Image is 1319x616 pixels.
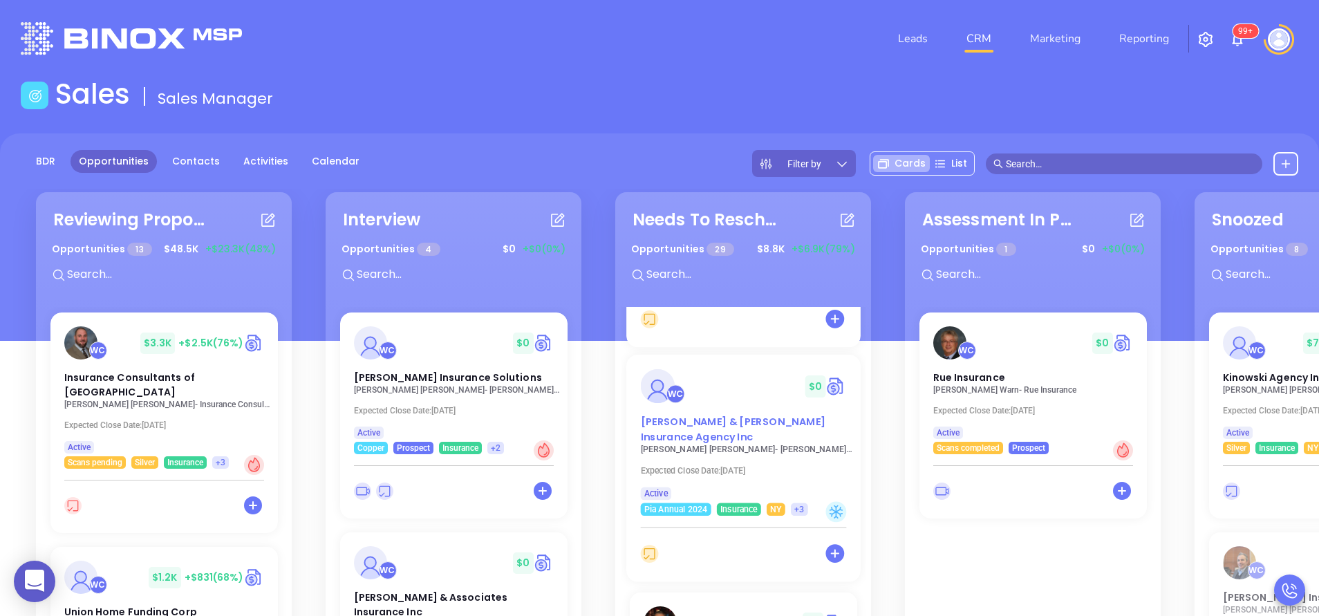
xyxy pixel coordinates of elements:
div: Assessment In Progress [922,207,1074,232]
div: Walter Contreras [958,342,976,360]
span: search [993,159,1003,169]
p: Expected Close Date: [DATE] [640,466,854,476]
img: Forman & Murray Insurance Agency Inc [640,369,674,403]
span: 8 [1286,243,1307,256]
img: Meagher Insurance Agency [1223,546,1256,579]
span: Scans pending [68,455,122,470]
img: user [1268,28,1290,50]
p: Opportunities [921,236,1016,262]
a: Leads [892,25,933,53]
p: Philip Davenport - Davenport Insurance Solutions [354,385,561,395]
a: Opportunities [71,150,157,173]
span: +$2.5K (76%) [178,336,243,350]
img: Rue Insurance [933,326,966,360]
span: Davenport Insurance Solutions [354,371,542,384]
h1: Sales [55,77,130,111]
input: Search... [355,265,563,283]
div: Walter Contreras [1248,342,1266,360]
div: Walter Contreras [89,342,107,360]
span: $ 48.5K [160,239,202,260]
span: NY [770,501,781,517]
p: Opportunities [52,236,152,262]
p: John Warn - Rue Insurance [933,385,1141,395]
img: Davenport Insurance Solutions [354,326,387,360]
a: CRM [961,25,997,53]
a: Marketing [1025,25,1086,53]
span: +2 [491,440,501,456]
img: Quote [244,333,264,353]
p: Opportunities [1210,236,1308,262]
p: Expected Close Date: [DATE] [933,406,1141,416]
span: Sales Manager [158,88,273,109]
div: Interview [343,207,420,232]
span: +$23.3K (48%) [205,242,276,256]
span: 13 [127,243,151,256]
p: Matt Straley - Insurance Consultants of Pittsburgh [64,400,272,409]
div: Walter Contreras [379,561,397,579]
span: $ 0 [499,239,519,260]
a: profileWalter Contreras$0Circle dollar[PERSON_NAME] Insurance Solutions[PERSON_NAME] [PERSON_NAME... [340,312,568,454]
input: Search... [66,265,273,283]
span: Insurance [720,501,758,517]
span: +$831 (68%) [185,570,244,584]
span: $ 0 [1078,239,1098,260]
a: Reporting [1114,25,1175,53]
span: $ 0 [513,333,533,354]
span: Active [644,486,667,502]
span: Insurance [1259,440,1295,456]
span: Active [68,440,91,455]
span: Prospect [397,440,430,456]
span: Rue Insurance [933,371,1005,384]
span: $ 0 [1092,333,1112,354]
span: +3 [216,455,225,470]
span: Insurance [167,455,203,470]
img: Insurance Consultants of Pittsburgh [64,326,97,360]
span: Active [937,425,960,440]
div: List [930,155,971,172]
span: +3 [794,501,804,517]
span: 4 [417,243,440,256]
div: Walter Contreras [89,576,107,594]
span: Insurance [442,440,478,456]
div: Cards [873,155,930,172]
p: Expected Close Date: [DATE] [354,406,561,416]
div: Walter Contreras [1248,561,1266,579]
a: profileWalter Contreras$0Circle dollarRue Insurance[PERSON_NAME] Warn- Rue InsuranceExpected Clos... [919,312,1147,454]
div: Snoozed [1212,207,1284,232]
span: Active [357,425,380,440]
img: Kinowski Agency Inc [1223,326,1256,360]
input: Search... [645,265,852,283]
img: Quote [534,333,554,353]
img: iconNotification [1229,31,1246,48]
span: Insurance Consultants of Pittsburgh [64,371,195,399]
div: Hot [1113,440,1133,460]
div: Cold [825,501,846,522]
div: Needs To Reschedule [633,207,785,232]
span: Scans completed [937,440,1000,456]
span: Silver [1226,440,1246,456]
span: 1 [996,243,1016,256]
p: Opportunities [631,236,734,262]
span: NY [1307,440,1318,456]
img: Quote [1113,333,1133,353]
p: Opportunities [342,236,440,262]
span: +$0 (0%) [523,242,565,256]
div: Walter Contreras [666,384,684,403]
img: Quote [825,375,846,397]
div: Hot [534,440,554,460]
span: +$6.9K (79%) [792,242,855,256]
span: Active [1226,425,1249,440]
span: Filter by [787,159,821,169]
img: Union Home Funding Corp [64,561,97,594]
div: Walter Contreras [379,342,397,360]
input: Search... [935,265,1142,283]
img: Quote [244,567,264,588]
span: Pia Annual 2024 [644,501,707,517]
p: Heather Murray - Forman & Murray Insurance Agency Inc. [640,445,854,454]
span: $ 8.8K [754,239,788,260]
span: $ 1.2K [149,567,181,588]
